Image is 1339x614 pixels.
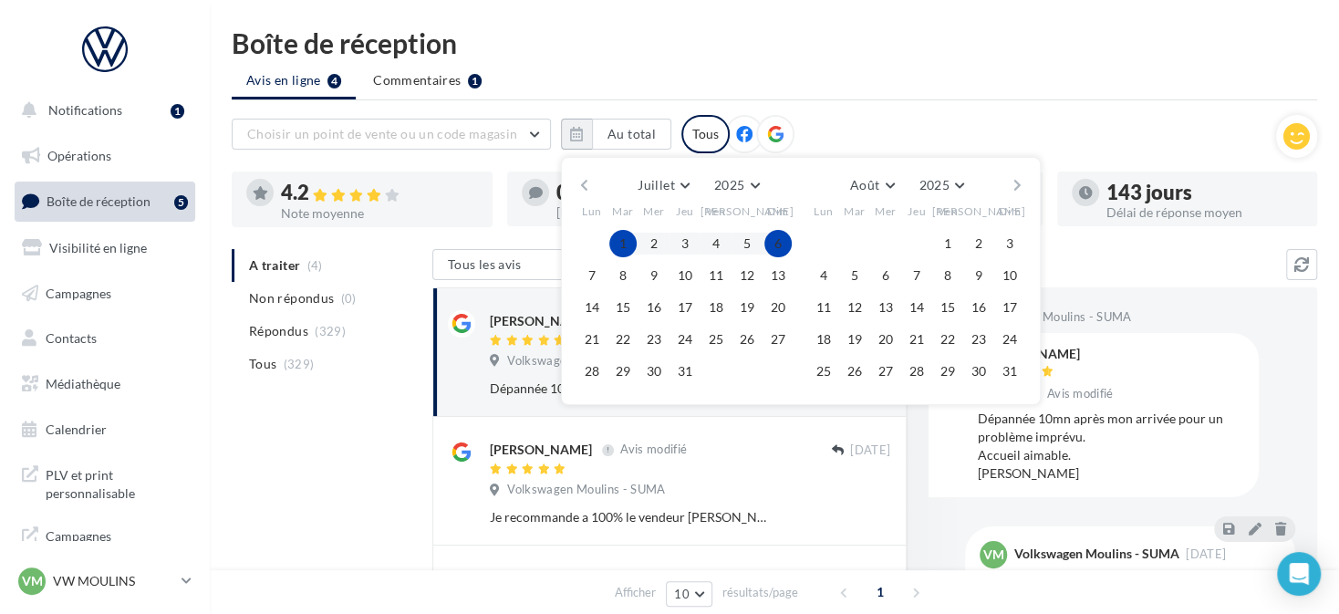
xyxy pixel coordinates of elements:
button: 23 [965,326,992,353]
div: Open Intercom Messenger [1277,552,1321,596]
span: Avis modifié [620,442,687,457]
div: Note moyenne [281,207,478,220]
span: Répondus [249,322,308,340]
button: 31 [996,358,1023,385]
span: VM [983,546,1004,564]
span: (329) [284,357,315,371]
span: VM [22,572,43,590]
button: 2 [965,230,992,257]
button: 9 [640,262,668,289]
button: 20 [872,326,899,353]
button: Au total [592,119,671,150]
button: 27 [764,326,792,353]
span: Jeu [676,203,694,219]
button: 15 [934,294,961,321]
div: [PERSON_NAME] non répondus [556,206,753,219]
button: 26 [841,358,868,385]
a: Contacts [11,319,199,358]
button: Au total [561,119,671,150]
button: 28 [578,358,606,385]
span: Dim [999,203,1021,219]
button: 12 [841,294,868,321]
span: 2025 [714,177,744,193]
button: 30 [640,358,668,385]
a: Campagnes DataOnDemand [11,516,199,570]
button: 1 [934,230,961,257]
span: Médiathèque [46,376,120,391]
button: Notifications 1 [11,91,192,130]
span: Lun [582,203,602,219]
span: Août [850,177,879,193]
div: Dépannée 10mn après mon arrivée pour un problème imprévu. Accueil aimable. [PERSON_NAME] [978,410,1244,483]
div: Je recommande a 100% le vendeur [PERSON_NAME] qui est de très bon conseil ... merci pour tout et ... [490,508,772,526]
span: Campagnes [46,285,111,300]
button: 12 [733,262,761,289]
div: [PERSON_NAME] [978,348,1117,360]
button: 17 [996,294,1023,321]
div: 143 jours [1106,182,1303,203]
span: Volkswagen Moulins - SUMA [507,353,665,369]
button: 14 [903,294,930,321]
span: Contacts [46,330,97,346]
button: 2025 [911,172,971,198]
span: Visibilité en ligne [49,240,147,255]
span: Mer [875,203,897,219]
button: 14 [578,294,606,321]
button: 11 [810,294,837,321]
button: 21 [903,326,930,353]
button: Août [843,172,901,198]
button: 7 [903,262,930,289]
a: Calendrier [11,411,199,449]
button: 19 [841,326,868,353]
button: 2025 [707,172,766,198]
a: Opérations [11,137,199,175]
button: 21 [578,326,606,353]
span: Opérations [47,148,111,163]
div: [PERSON_NAME] [490,312,592,330]
button: 26 [733,326,761,353]
button: 28 [903,358,930,385]
button: 15 [609,294,637,321]
button: 30 [965,358,992,385]
span: (0) [341,291,357,306]
span: 2025 [919,177,949,193]
button: 24 [996,326,1023,353]
div: [PERSON_NAME] [490,441,592,459]
button: 25 [702,326,730,353]
button: 7 [578,262,606,289]
span: [DATE] [1186,548,1226,560]
div: 1 [468,74,482,88]
div: 5 [174,195,188,210]
div: [PERSON_NAME] [490,569,592,588]
span: Calendrier [46,421,107,437]
a: Campagnes [11,275,199,313]
span: Mar [844,203,866,219]
div: 4.2 [281,182,478,203]
button: 10 [996,262,1023,289]
span: Commentaires [373,71,461,89]
button: 4 [702,230,730,257]
button: Tous les avis [432,249,615,280]
span: Boîte de réception [47,193,151,209]
button: 3 [671,230,699,257]
span: [PERSON_NAME] [932,203,1026,219]
span: (329) [315,324,346,338]
div: Boîte de réception [232,29,1317,57]
button: 23 [640,326,668,353]
span: Lun [814,203,834,219]
span: [PERSON_NAME] [701,203,794,219]
button: 5 [733,230,761,257]
button: 5 [841,262,868,289]
button: 6 [764,230,792,257]
span: résultats/page [722,584,798,601]
button: 10 [671,262,699,289]
button: 25 [810,358,837,385]
button: 24 [671,326,699,353]
a: VM VW MOULINS [15,564,195,598]
button: 20 [764,294,792,321]
button: 22 [934,326,961,353]
span: Jeu [908,203,926,219]
button: 16 [640,294,668,321]
span: Volkswagen Moulins - SUMA [507,482,665,498]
